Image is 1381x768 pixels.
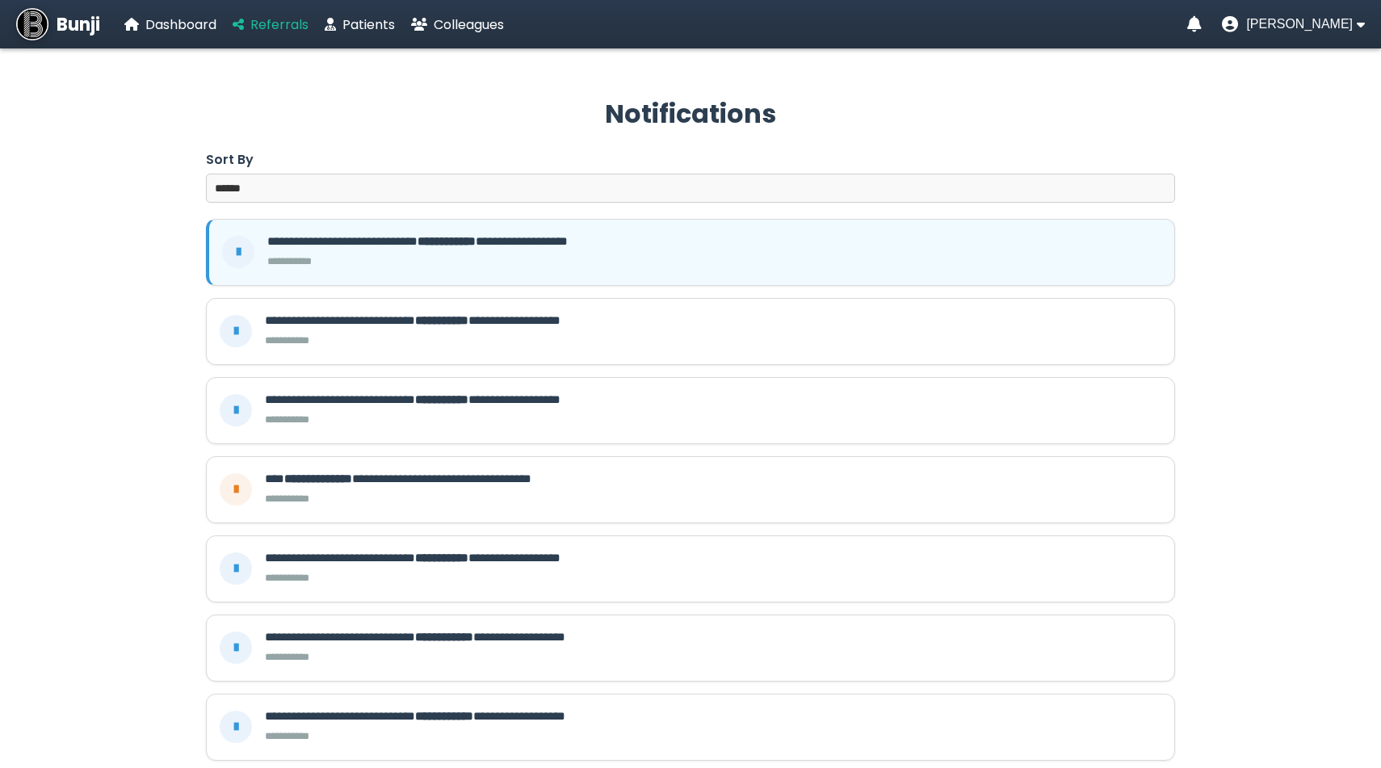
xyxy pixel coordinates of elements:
[1246,17,1353,31] span: [PERSON_NAME]
[1187,16,1202,32] a: Notifications
[1222,16,1365,32] button: User menu
[206,149,254,170] div: Sort By
[434,15,504,34] span: Colleagues
[342,15,395,34] span: Patients
[411,15,504,35] a: Colleagues
[124,15,216,35] a: Dashboard
[206,94,1175,133] h2: Notifications
[16,8,48,40] img: Bunji Dental Referral Management
[233,15,309,35] a: Referrals
[16,8,100,40] a: Bunji
[325,15,395,35] a: Patients
[250,15,309,34] span: Referrals
[57,11,100,38] span: Bunji
[145,15,216,34] span: Dashboard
